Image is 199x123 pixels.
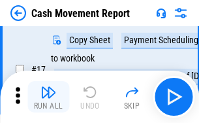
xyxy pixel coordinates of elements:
[40,84,56,100] img: Run All
[51,54,95,63] div: to workbook
[31,7,130,20] div: Cash Movement Report
[27,81,69,113] button: Run All
[124,84,140,100] img: Skip
[111,81,153,113] button: Skip
[156,8,166,18] img: Support
[163,86,184,107] img: Main button
[124,102,140,110] div: Skip
[10,5,26,21] img: Back
[34,102,63,110] div: Run All
[31,64,46,75] span: # 17
[67,33,113,48] div: Copy Sheet
[173,5,189,21] img: Settings menu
